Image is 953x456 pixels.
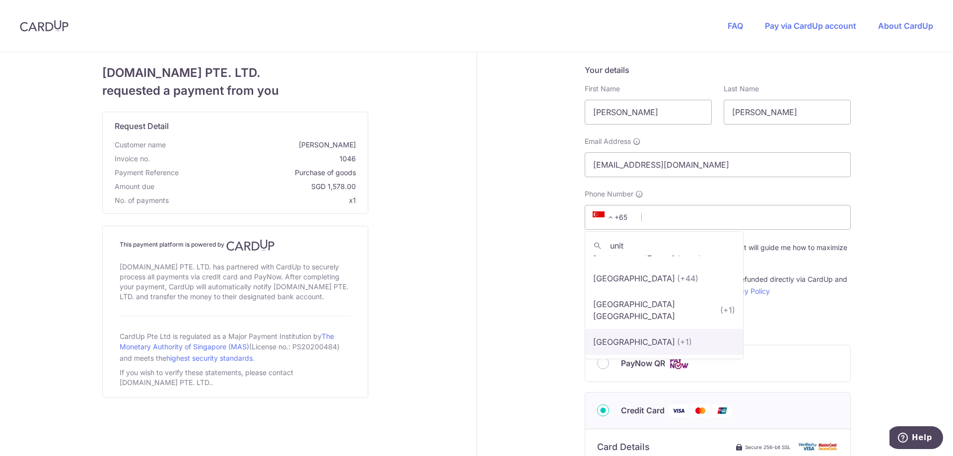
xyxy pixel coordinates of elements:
span: Credit Card [621,404,665,416]
img: Visa [669,404,688,417]
img: CardUp [226,239,275,251]
span: (+1) [720,304,735,316]
div: CardUp Pte Ltd is regulated as a Major Payment Institution by (License no.: PS20200484) and meets... [120,328,351,366]
iframe: Opens a widget where you can find more information [889,426,943,451]
label: First Name [585,84,620,94]
input: Last name [724,100,851,125]
span: [DOMAIN_NAME] PTE. LTD. [102,64,368,82]
p: [GEOGRAPHIC_DATA] [593,272,675,284]
img: Cards logo [669,357,689,370]
span: +65 [590,211,634,223]
input: First name [585,100,712,125]
span: requested a payment from you [102,82,368,100]
span: 1046 [154,154,356,164]
h5: Your details [585,64,851,76]
p: [GEOGRAPHIC_DATA] [GEOGRAPHIC_DATA] [593,298,718,322]
input: Email address [585,152,851,177]
span: Customer name [115,140,166,150]
span: Purchase of goods [183,168,356,178]
h4: This payment platform is powered by [120,239,351,251]
span: x1 [349,196,356,204]
h6: Card Details [597,441,650,453]
span: Amount due [115,182,154,192]
label: Last Name [724,84,759,94]
div: PayNow QR Cards logo [597,357,838,370]
span: translation missing: en.payment_reference [115,168,179,177]
span: +65 [593,211,616,223]
span: SGD 1,578.00 [158,182,356,192]
img: CardUp [20,20,68,32]
a: Privacy Policy [724,287,770,295]
span: translation missing: en.request_detail [115,121,169,131]
span: [PERSON_NAME] [170,140,356,150]
div: Credit Card Visa Mastercard Union Pay [597,404,838,417]
span: PayNow QR [621,357,665,369]
span: Email Address [585,136,631,146]
span: Phone Number [585,189,633,199]
span: Secure 256-bit SSL [745,443,791,451]
img: Union Pay [712,404,732,417]
div: [DOMAIN_NAME] PTE. LTD. has partnered with CardUp to securely process all payments via credit car... [120,260,351,304]
a: Pay via CardUp account [765,21,856,31]
p: [GEOGRAPHIC_DATA] [593,336,675,348]
a: About CardUp [878,21,933,31]
span: Invoice no. [115,154,150,164]
a: highest security standards [166,354,253,362]
span: (+1) [677,336,692,348]
img: Mastercard [690,404,710,417]
span: (+44) [677,272,698,284]
a: FAQ [728,21,743,31]
div: If you wish to verify these statements, please contact [DOMAIN_NAME] PTE. LTD.. [120,366,351,390]
img: card secure [799,443,838,451]
span: No. of payments [115,195,169,205]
